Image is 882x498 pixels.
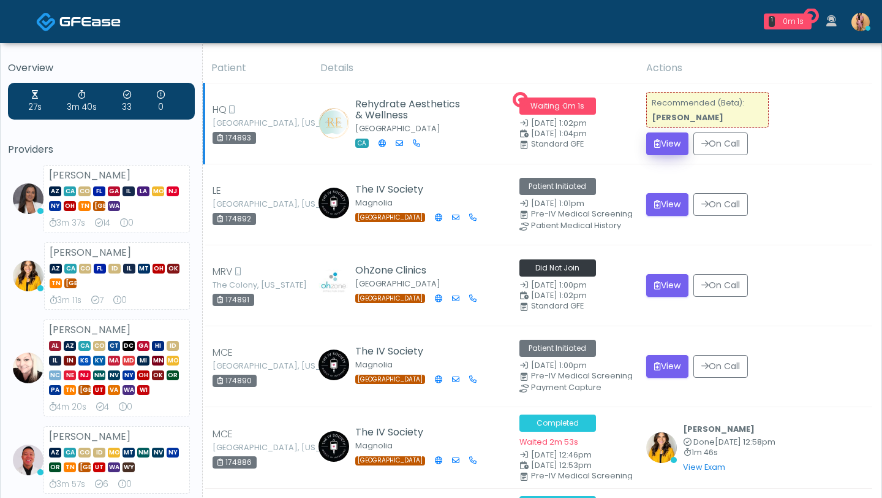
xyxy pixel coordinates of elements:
[108,186,120,196] span: GA
[13,261,43,291] img: Erika Felder
[13,183,43,214] img: Anjali Nandakumar
[64,448,76,458] span: CA
[78,201,91,211] span: TN
[50,264,62,274] span: AZ
[8,144,195,155] h5: Providers
[519,292,632,300] small: Scheduled Time
[519,462,632,470] small: Scheduled Time
[780,16,807,27] div: 0m 1s
[152,448,164,458] span: NV
[318,269,349,299] img: Sunil Kurup
[355,99,462,121] h5: Rehydrate Aesthetics & Wellness
[213,264,233,279] span: MRV
[49,462,61,472] span: OR
[64,356,76,366] span: IN
[49,217,85,229] div: Average Review Time
[93,356,105,366] span: KY
[355,278,440,289] small: [GEOGRAPHIC_DATA]
[95,217,110,229] div: Exams Completed
[36,1,121,41] a: Docovia
[646,432,677,463] img: Erika Felder
[167,341,179,351] span: ID
[213,132,256,144] div: 174893
[693,132,748,155] button: On Call
[49,401,86,413] div: Average Review Time
[213,294,254,306] div: 174891
[122,89,132,113] div: Exams Completed
[318,431,349,462] img: Claire Richardson
[123,341,135,351] span: DC
[49,448,61,458] span: AZ
[137,186,149,196] span: LA
[213,213,256,225] div: 174892
[167,356,179,366] span: MO
[93,385,105,395] span: UT
[693,193,748,216] button: On Call
[213,444,280,451] small: [GEOGRAPHIC_DATA], [US_STATE]
[93,201,105,211] span: [GEOGRAPHIC_DATA]
[646,355,688,378] button: View
[318,350,349,380] img: Claire Richardson
[531,222,644,229] div: Patient Medical History
[49,201,61,211] span: NY
[49,323,130,337] strong: [PERSON_NAME]
[123,462,135,472] span: WY
[50,278,62,288] span: TN
[693,437,715,447] span: Done
[213,345,233,360] span: MCE
[693,274,748,297] button: On Call
[78,186,91,196] span: CO
[138,264,150,274] span: MT
[652,112,723,123] strong: [PERSON_NAME]
[137,370,149,380] span: OH
[519,362,632,370] small: Date Created
[531,280,587,290] span: [DATE] 1:00pm
[355,139,369,148] span: CA
[108,356,120,366] span: MA
[769,16,775,27] div: 1
[646,193,688,216] button: View
[531,198,584,209] span: [DATE] 1:01pm
[13,353,43,383] img: Cynthia Petersen
[355,440,393,451] small: Magnolia
[355,375,425,384] span: [GEOGRAPHIC_DATA]
[531,118,587,128] span: [DATE] 1:02pm
[213,120,280,127] small: [GEOGRAPHIC_DATA], [US_STATE]
[531,360,587,370] span: [DATE] 1:00pm
[355,346,462,357] h5: The IV Society
[519,340,596,357] span: Patient Initiated
[64,462,76,472] span: TN
[519,200,632,208] small: Date Created
[78,356,91,366] span: KS
[118,478,132,491] div: Extended Exams
[108,448,120,458] span: MO
[355,359,393,370] small: Magnolia
[95,478,108,491] div: Exams Completed
[49,429,130,443] strong: [PERSON_NAME]
[152,356,164,366] span: MN
[91,294,104,307] div: Exams Completed
[167,370,179,380] span: OR
[519,120,632,128] small: Date Created
[318,188,349,218] img: Claire Richardson
[531,460,592,470] span: [DATE] 12:53pm
[13,445,43,475] img: Gerald Dungo
[531,128,587,139] span: [DATE] 1:04pm
[50,294,81,307] div: Average Review Time
[851,13,870,31] img: India Younger
[355,294,425,303] span: [GEOGRAPHIC_DATA]
[153,264,165,274] span: OH
[137,448,149,458] span: NM
[213,183,221,198] span: LE
[49,341,61,351] span: AL
[152,370,164,380] span: OK
[652,98,744,123] small: Recommended (Beta):
[646,132,688,155] button: View
[563,101,584,111] span: 0m 1s
[152,186,164,196] span: MO
[683,439,775,446] small: Completed at
[646,274,688,297] button: View
[108,370,120,380] span: NV
[8,63,195,74] h5: Overview
[213,282,280,289] small: The Colony, [US_STATE]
